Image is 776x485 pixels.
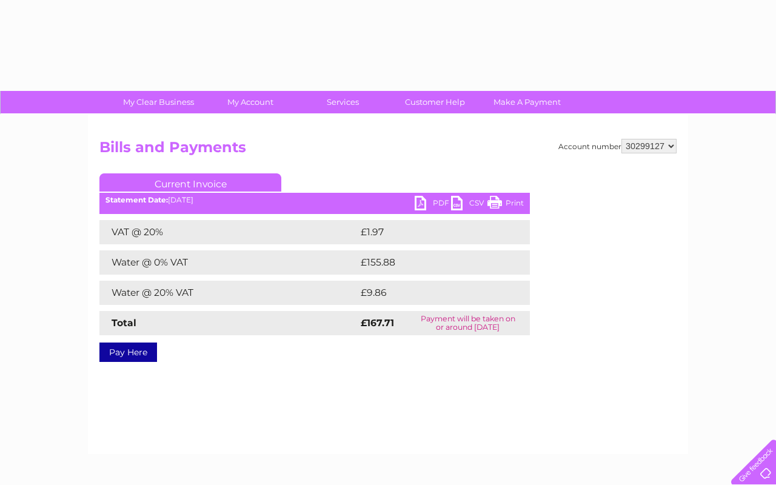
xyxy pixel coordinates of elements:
[361,317,394,329] strong: £167.71
[451,196,487,213] a: CSV
[99,281,358,305] td: Water @ 20% VAT
[99,196,530,204] div: [DATE]
[112,317,136,329] strong: Total
[477,91,577,113] a: Make A Payment
[201,91,301,113] a: My Account
[293,91,393,113] a: Services
[358,220,500,244] td: £1.97
[558,139,677,153] div: Account number
[105,195,168,204] b: Statement Date:
[99,220,358,244] td: VAT @ 20%
[99,173,281,192] a: Current Invoice
[358,281,503,305] td: £9.86
[487,196,524,213] a: Print
[406,311,530,335] td: Payment will be taken on or around [DATE]
[99,139,677,162] h2: Bills and Payments
[99,250,358,275] td: Water @ 0% VAT
[385,91,485,113] a: Customer Help
[415,196,451,213] a: PDF
[358,250,507,275] td: £155.88
[109,91,209,113] a: My Clear Business
[99,343,157,362] a: Pay Here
